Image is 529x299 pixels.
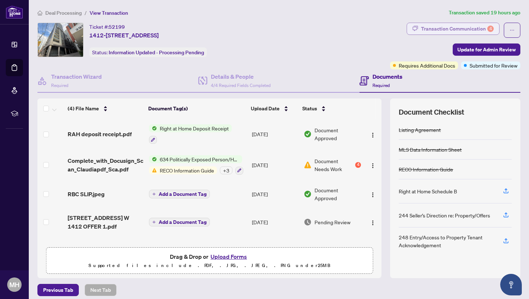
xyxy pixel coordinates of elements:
span: RAH deposit receipt.pdf [68,130,132,138]
img: IMG-C12371873_1.jpg [38,23,83,57]
div: RECO Information Guide [399,165,453,173]
th: Status [299,98,362,119]
button: Open asap [500,274,522,295]
span: Document Needs Work [315,157,354,173]
span: 4/4 Required Fields Completed [211,83,271,88]
span: Previous Tab [43,284,73,296]
span: 1412-[STREET_ADDRESS] [89,31,159,40]
div: Right at Home Schedule B [399,187,457,195]
button: Upload Forms [208,252,249,261]
span: (4) File Name [68,105,99,112]
li: / [85,9,87,17]
span: [STREET_ADDRESS] W 1412 OFFER 1.pdf [68,213,143,231]
h4: Details & People [211,72,271,81]
img: Document Status [304,161,312,169]
span: RECO Information Guide [157,166,217,174]
button: Logo [367,188,379,200]
button: Logo [367,159,379,171]
h4: Transaction Wizard [51,72,102,81]
button: Logo [367,128,379,140]
img: Document Status [304,218,312,226]
div: + 3 [220,166,232,174]
span: MH [9,280,19,290]
div: Transaction Communication [421,23,494,34]
div: 248 Entry/Access to Property Tenant Acknowledgement [399,233,494,249]
span: Required [372,83,390,88]
span: 634 Politically Exposed Person/Head of International Organization Checklist/Record [157,155,242,163]
div: 244 Seller’s Direction re: Property/Offers [399,211,490,219]
span: home [37,10,42,15]
span: Required [51,83,68,88]
span: Upload Date [251,105,280,112]
img: logo [6,5,23,19]
th: Upload Date [248,98,299,119]
div: Status: [89,47,207,57]
span: View Transaction [90,10,128,16]
button: Update for Admin Review [453,43,520,56]
img: Document Status [304,130,312,138]
span: Complete_with_Docusign_Scan_Claudiapdf_Sca.pdf [68,156,143,174]
img: Status Icon [149,155,157,163]
span: Information Updated - Processing Pending [109,49,204,56]
td: [DATE] [249,119,301,149]
div: 4 [355,162,361,168]
img: Status Icon [149,166,157,174]
span: plus [152,192,156,196]
button: Status IconRight at Home Deposit Receipt [149,124,232,144]
span: Right at Home Deposit Receipt [157,124,232,132]
span: plus [152,220,156,224]
img: Status Icon [149,124,157,132]
td: [DATE] [249,149,301,180]
span: Requires Additional Docs [399,61,455,69]
span: Drag & Drop orUpload FormsSupported files include .PDF, .JPG, .JPEG, .PNG under25MB [46,248,372,274]
img: Logo [370,192,376,198]
img: Logo [370,163,376,169]
div: MLS Data Information Sheet [399,146,462,153]
img: Logo [370,132,376,138]
span: Add a Document Tag [159,192,207,197]
button: Status Icon634 Politically Exposed Person/Head of International Organization Checklist/RecordStat... [149,155,243,175]
button: Transaction Communication4 [407,23,499,35]
div: 4 [487,26,494,32]
span: Document Approved [315,126,361,142]
img: Document Status [304,190,312,198]
span: RBC SLIP.jpeg [68,190,105,198]
td: [DATE] [249,208,301,236]
h4: Documents [372,72,402,81]
span: 52199 [109,24,125,30]
td: [DATE] [249,180,301,208]
button: Add a Document Tag [149,190,210,198]
span: Document Checklist [399,107,464,117]
article: Transaction saved 19 hours ago [449,9,520,17]
button: Previous Tab [37,284,79,296]
span: Update for Admin Review [457,44,516,55]
button: Add a Document Tag [149,218,210,226]
span: ellipsis [510,28,515,33]
div: Ticket #: [89,23,125,31]
span: Pending Review [315,218,351,226]
th: (4) File Name [65,98,146,119]
button: Logo [367,216,379,228]
div: Listing Agreement [399,126,441,134]
button: Next Tab [85,284,117,296]
span: Add a Document Tag [159,220,207,225]
img: Logo [370,220,376,226]
p: Supported files include .PDF, .JPG, .JPEG, .PNG under 25 MB [51,261,368,270]
span: Document Approved [315,186,361,202]
span: Status [302,105,317,112]
span: Deal Processing [45,10,82,16]
button: Add a Document Tag [149,189,210,199]
span: Submitted for Review [470,61,517,69]
span: Drag & Drop or [170,252,249,261]
th: Document Tag(s) [145,98,248,119]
